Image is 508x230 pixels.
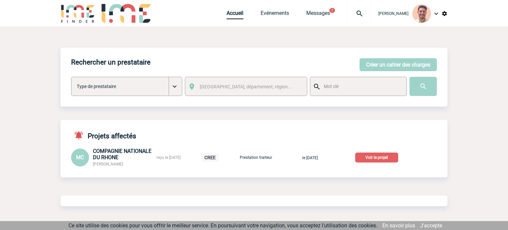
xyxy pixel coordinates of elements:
a: Messages [306,10,330,19]
h4: Projets affectés [71,130,136,140]
span: [PERSON_NAME] [93,162,123,166]
img: notifications-active-24-px-r.png [74,130,88,140]
span: le [DATE] [302,156,318,160]
input: Mot clé [322,82,401,91]
a: Voir le projet [355,154,401,160]
h4: Rechercher un prestataire [71,58,150,66]
img: 132114-0.jpg [412,4,431,23]
span: MC [76,154,84,161]
img: IME-Finder [61,4,95,23]
span: reçu le [DATE] [156,155,181,160]
span: [PERSON_NAME] [378,11,408,16]
a: J'accepte [420,222,442,229]
a: En savoir plus [382,222,415,229]
input: Submit [409,77,437,96]
a: Accueil [227,10,243,19]
button: 1 [329,8,335,13]
p: Prestation traiteur [239,155,273,160]
a: Evénements [261,10,289,19]
span: Ce site utilise des cookies pour vous offrir le meilleur service. En poursuivant votre navigation... [68,222,377,229]
span: [GEOGRAPHIC_DATA], département, région... [200,84,292,89]
span: COMPAGNIE NATIONALE DU RHONE [93,148,151,161]
p: CREE [201,153,219,162]
p: Voir le projet [355,153,398,162]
